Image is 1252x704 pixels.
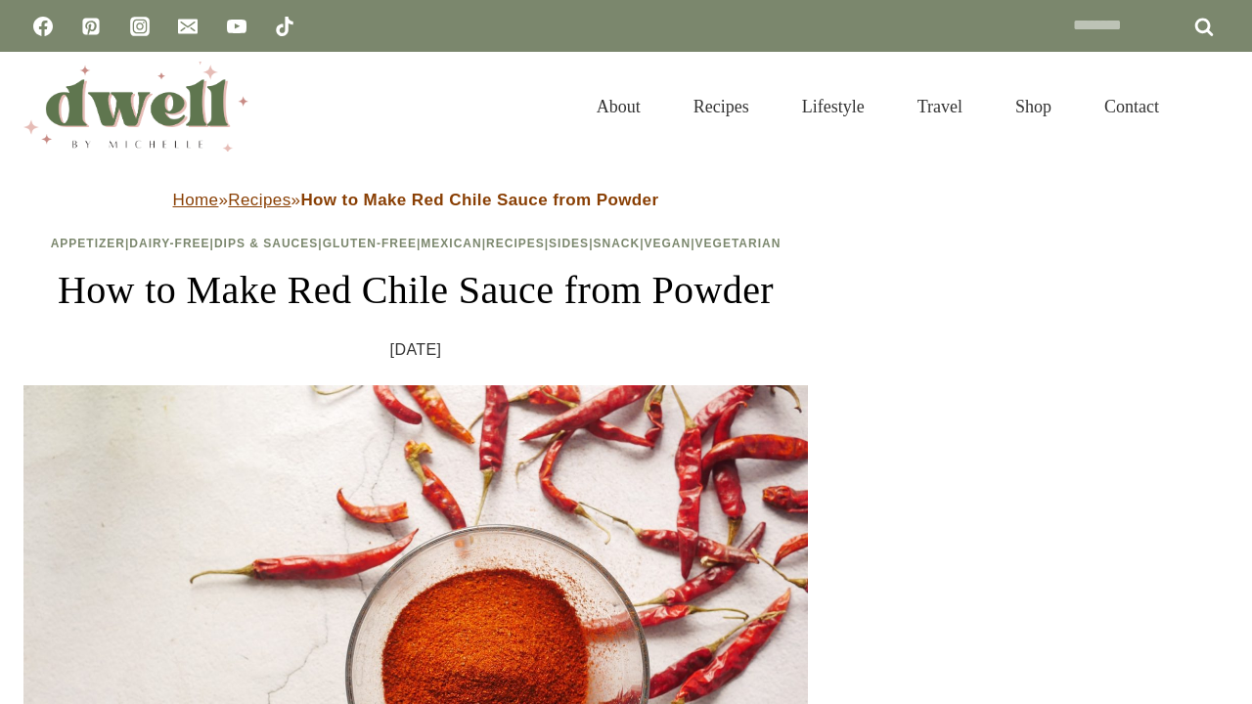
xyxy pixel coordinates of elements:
[549,237,589,250] a: Sides
[1195,90,1229,123] button: View Search Form
[173,191,659,209] span: » »
[120,7,159,46] a: Instagram
[421,237,481,250] a: Mexican
[265,7,304,46] a: TikTok
[645,237,692,250] a: Vegan
[51,237,782,250] span: | | | | | | | | |
[695,237,782,250] a: Vegetarian
[570,72,667,141] a: About
[390,335,442,365] time: [DATE]
[891,72,989,141] a: Travel
[989,72,1078,141] a: Shop
[51,237,125,250] a: Appetizer
[168,7,207,46] a: Email
[593,237,640,250] a: Snack
[217,7,256,46] a: YouTube
[323,237,417,250] a: Gluten-Free
[1078,72,1185,141] a: Contact
[570,72,1185,141] nav: Primary Navigation
[228,191,291,209] a: Recipes
[776,72,891,141] a: Lifestyle
[300,191,658,209] strong: How to Make Red Chile Sauce from Powder
[486,237,545,250] a: Recipes
[129,237,209,250] a: Dairy-Free
[214,237,318,250] a: Dips & Sauces
[667,72,776,141] a: Recipes
[23,7,63,46] a: Facebook
[173,191,219,209] a: Home
[23,261,808,320] h1: How to Make Red Chile Sauce from Powder
[71,7,111,46] a: Pinterest
[23,62,248,152] img: DWELL by michelle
